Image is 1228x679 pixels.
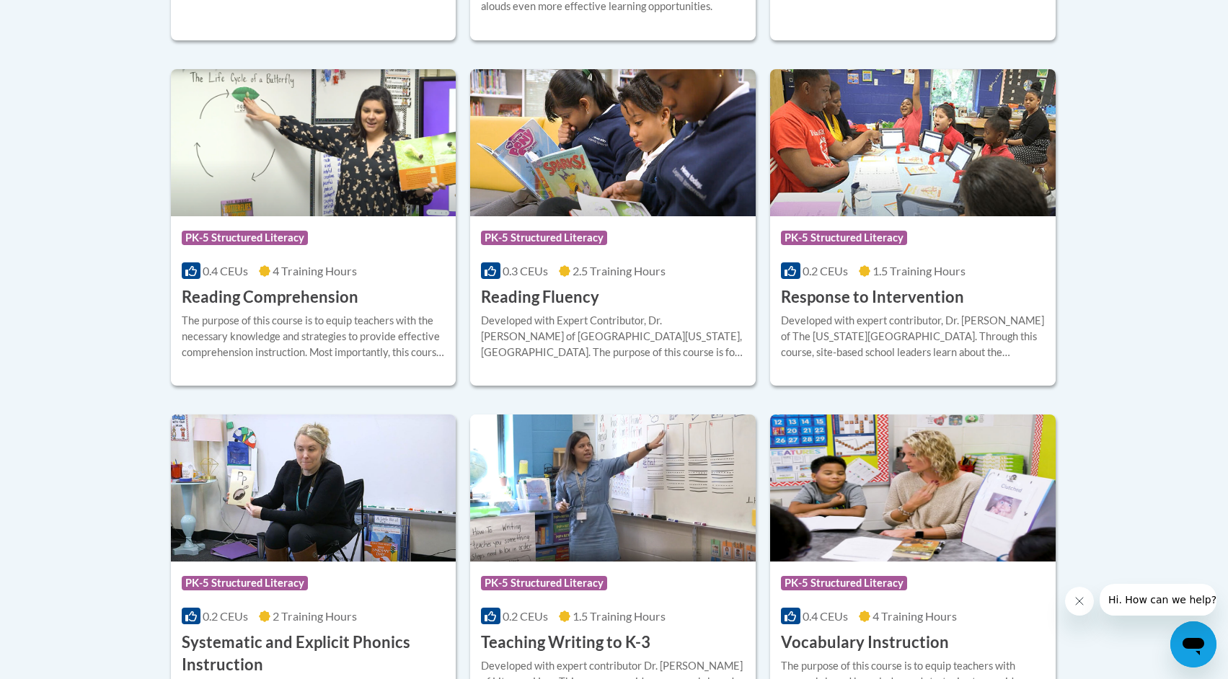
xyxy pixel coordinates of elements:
h3: Reading Fluency [481,286,599,309]
span: PK-5 Structured Literacy [781,576,907,590]
a: Course LogoPK-5 Structured Literacy0.3 CEUs2.5 Training Hours Reading FluencyDeveloped with Exper... [470,69,756,386]
img: Course Logo [470,414,756,562]
a: Course LogoPK-5 Structured Literacy0.4 CEUs4 Training Hours Reading ComprehensionThe purpose of t... [171,69,456,386]
span: 0.2 CEUs [503,609,548,623]
span: 0.4 CEUs [203,264,248,278]
span: PK-5 Structured Literacy [481,576,607,590]
h3: Teaching Writing to K-3 [481,631,650,654]
span: PK-5 Structured Literacy [481,231,607,245]
div: Developed with Expert Contributor, Dr. [PERSON_NAME] of [GEOGRAPHIC_DATA][US_STATE], [GEOGRAPHIC_... [481,313,745,360]
span: 0.3 CEUs [503,264,548,278]
h3: Systematic and Explicit Phonics Instruction [182,631,446,676]
h3: Vocabulary Instruction [781,631,949,654]
iframe: Close message [1065,587,1094,616]
img: Course Logo [770,414,1056,562]
img: Course Logo [171,414,456,562]
iframe: Message from company [1100,584,1216,616]
span: PK-5 Structured Literacy [182,576,308,590]
span: 4 Training Hours [273,264,357,278]
span: PK-5 Structured Literacy [781,231,907,245]
span: 2 Training Hours [273,609,357,623]
span: 1.5 Training Hours [873,264,966,278]
span: 0.2 CEUs [203,609,248,623]
a: Course LogoPK-5 Structured Literacy0.2 CEUs1.5 Training Hours Response to InterventionDeveloped w... [770,69,1056,386]
h3: Response to Intervention [781,286,964,309]
span: 0.2 CEUs [803,264,848,278]
h3: Reading Comprehension [182,286,358,309]
span: 2.5 Training Hours [573,264,666,278]
img: Course Logo [770,69,1056,216]
div: The purpose of this course is to equip teachers with the necessary knowledge and strategies to pr... [182,313,446,360]
img: Course Logo [470,69,756,216]
span: 0.4 CEUs [803,609,848,623]
span: 4 Training Hours [873,609,957,623]
span: PK-5 Structured Literacy [182,231,308,245]
div: Developed with expert contributor, Dr. [PERSON_NAME] of The [US_STATE][GEOGRAPHIC_DATA]. Through ... [781,313,1045,360]
iframe: Button to launch messaging window [1170,621,1216,667]
span: 1.5 Training Hours [573,609,666,623]
img: Course Logo [171,69,456,216]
